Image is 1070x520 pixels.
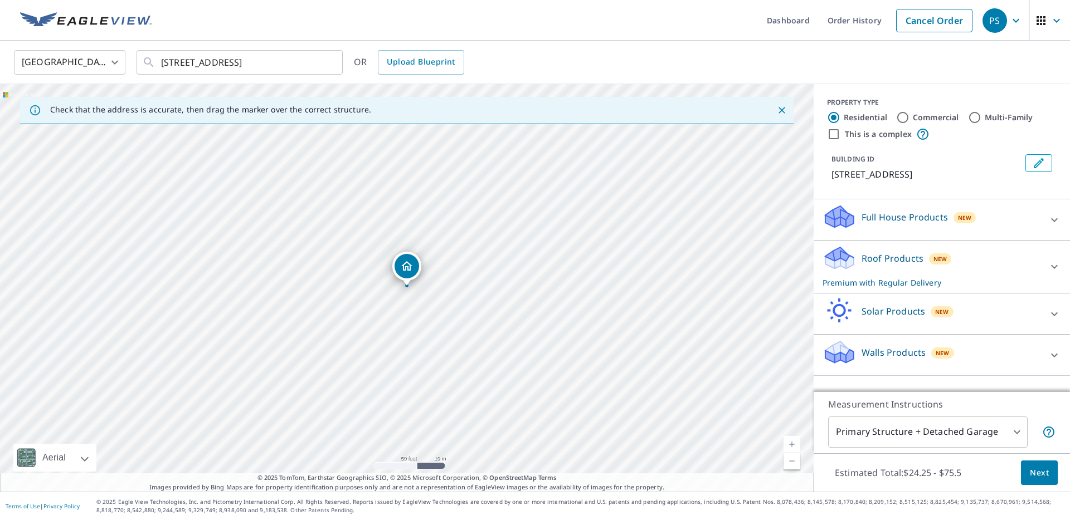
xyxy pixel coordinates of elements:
[50,105,371,115] p: Check that the address is accurate, then drag the marker over the correct structure.
[862,210,948,224] p: Full House Products
[823,277,1041,288] p: Premium with Regular Delivery
[354,50,464,75] div: OR
[935,307,949,316] span: New
[831,154,874,164] p: BUILDING ID
[775,103,789,117] button: Close
[14,47,125,78] div: [GEOGRAPHIC_DATA]
[933,254,947,263] span: New
[489,473,536,482] a: OpenStreetMap
[257,473,557,483] span: © 2025 TomTom, Earthstar Geographics SIO, © 2025 Microsoft Corporation, ©
[392,252,421,286] div: Dropped pin, building 1, Residential property, 115 Moose Rdg Grand Marais, MN 55604
[985,112,1033,123] label: Multi-Family
[828,416,1028,448] div: Primary Structure + Detached Garage
[823,245,1061,288] div: Roof ProductsNewPremium with Regular Delivery
[862,252,923,265] p: Roof Products
[1042,425,1056,439] span: Your report will include the primary structure and a detached garage if one exists.
[784,453,800,469] a: Current Level 19, Zoom Out
[845,129,912,140] label: This is a complex
[6,503,80,509] p: |
[958,213,972,222] span: New
[823,298,1061,330] div: Solar ProductsNew
[823,339,1061,371] div: Walls ProductsNew
[828,398,1056,411] p: Measurement Instructions
[1021,460,1058,485] button: Next
[826,460,971,485] p: Estimated Total: $24.25 - $75.5
[1030,466,1049,480] span: Next
[831,168,1021,181] p: [STREET_ADDRESS]
[827,97,1057,107] div: PROPERTY TYPE
[387,55,455,69] span: Upload Blueprint
[43,502,80,510] a: Privacy Policy
[1025,154,1052,172] button: Edit building 1
[896,9,972,32] a: Cancel Order
[844,112,887,123] label: Residential
[96,498,1064,514] p: © 2025 Eagle View Technologies, Inc. and Pictometry International Corp. All Rights Reserved. Repo...
[913,112,959,123] label: Commercial
[784,436,800,453] a: Current Level 19, Zoom In
[378,50,464,75] a: Upload Blueprint
[862,305,925,318] p: Solar Products
[538,473,557,482] a: Terms
[161,47,320,78] input: Search by address or latitude-longitude
[39,444,69,472] div: Aerial
[823,204,1061,236] div: Full House ProductsNew
[6,502,40,510] a: Terms of Use
[13,444,96,472] div: Aerial
[983,8,1007,33] div: PS
[20,12,152,29] img: EV Logo
[862,346,926,359] p: Walls Products
[936,349,950,357] span: New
